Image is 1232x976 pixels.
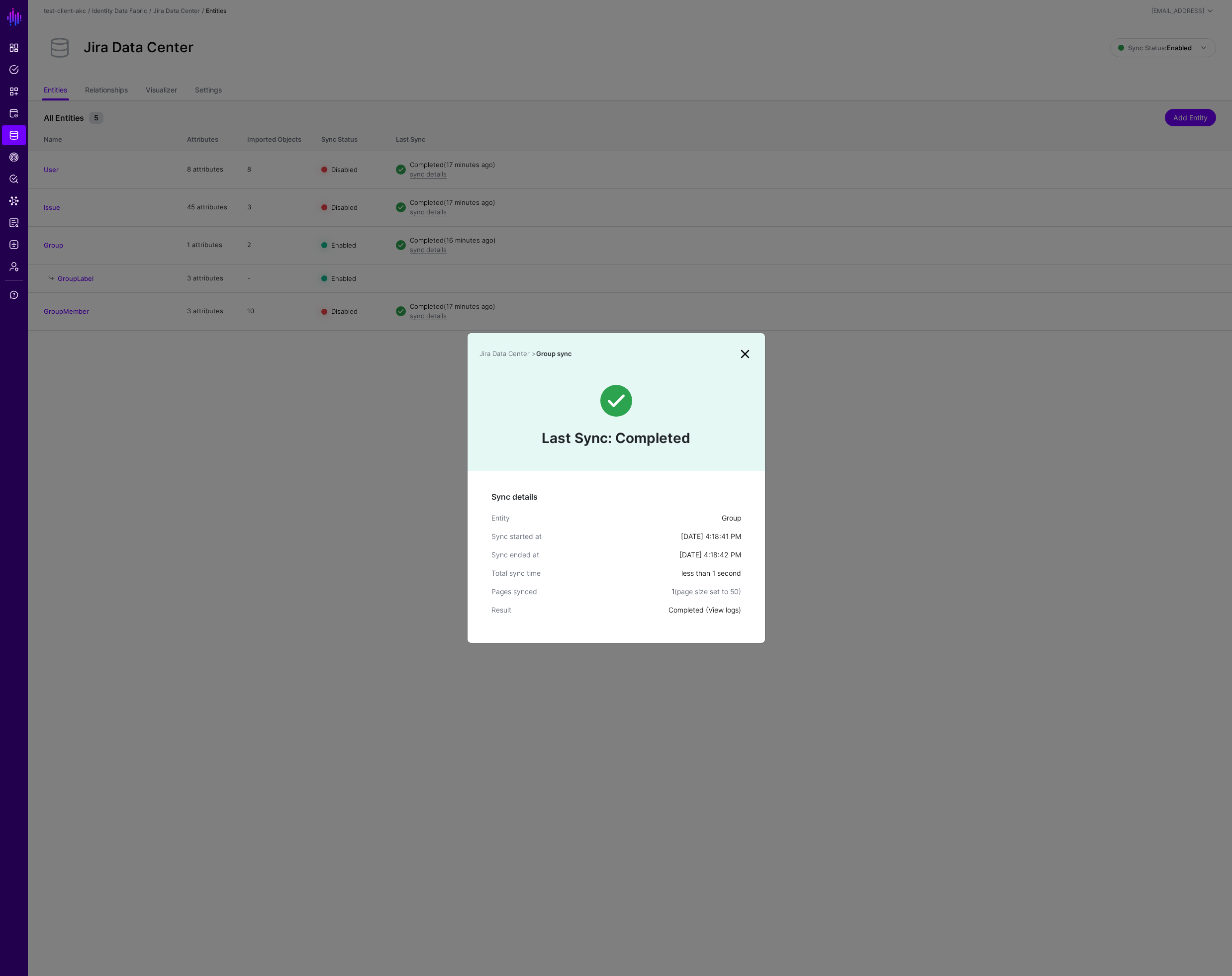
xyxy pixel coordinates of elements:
div: less than 1 second [681,568,741,578]
div: Pages synced [491,586,671,597]
div: Sync started at [491,531,681,541]
div: [DATE] 4:18:42 PM [679,549,741,560]
h5: Sync details [491,491,741,503]
div: Entity [491,513,722,523]
div: Result [491,605,668,615]
div: Total sync time [491,568,681,578]
span: Jira Data Center > [479,350,536,357]
a: View logs [708,606,739,614]
h4: Last Sync: Completed [479,429,753,448]
h3: Group sync [479,350,737,358]
div: [DATE] 4:18:41 PM [681,531,741,541]
span: (page size set to 50) [674,587,741,596]
div: 1 [671,586,741,597]
div: Group [722,513,741,523]
div: Sync ended at [491,549,679,560]
div: Completed ( ) [668,605,741,615]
